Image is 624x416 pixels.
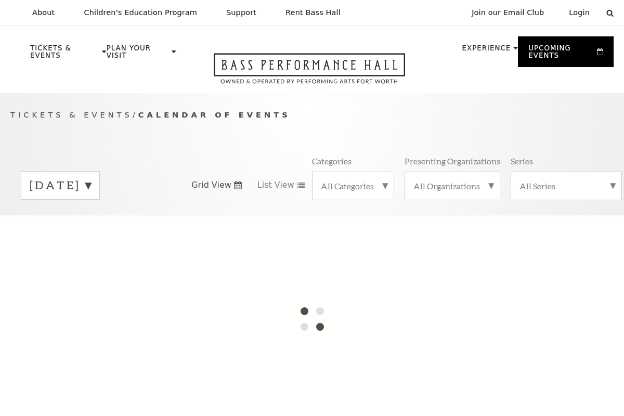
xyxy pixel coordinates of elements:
[191,179,231,191] span: Grid View
[405,155,500,166] p: Presenting Organizations
[10,109,614,122] p: /
[226,8,256,17] p: Support
[30,45,99,64] p: Tickets & Events
[321,180,385,191] label: All Categories
[462,45,511,57] p: Experience
[138,110,291,119] span: Calendar of Events
[312,155,352,166] p: Categories
[107,45,169,64] p: Plan Your Visit
[10,110,133,119] span: Tickets & Events
[413,180,491,191] label: All Organizations
[84,8,197,17] p: Children's Education Program
[257,179,294,191] span: List View
[528,45,594,64] p: Upcoming Events
[30,177,91,193] label: [DATE]
[285,8,341,17] p: Rent Bass Hall
[511,155,533,166] p: Series
[32,8,55,17] p: About
[519,180,613,191] label: All Series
